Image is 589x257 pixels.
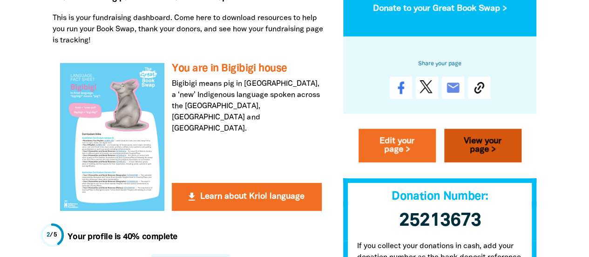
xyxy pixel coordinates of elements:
h3: You are in Bigibigi house [172,63,321,75]
a: View your page > [444,129,521,162]
div: / 5 [47,230,57,239]
a: Post [416,76,438,99]
i: get_app [186,191,197,202]
a: Share [390,76,412,99]
span: 2 [47,232,50,237]
img: You are in Bigibigi house [60,63,165,210]
button: Copy Link [468,76,490,99]
span: Donation Number: [392,191,488,202]
span: 25213673 [399,212,481,229]
strong: Your profile is 40% complete [68,233,177,241]
a: email [442,76,464,99]
a: Edit your page > [359,129,436,162]
button: get_app Learn about Kriol language [172,183,321,211]
h6: Share your page [358,59,522,69]
p: This is your fundraising dashboard. Come here to download resources to help you run your Book Swa... [53,13,329,46]
i: email [446,80,460,95]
